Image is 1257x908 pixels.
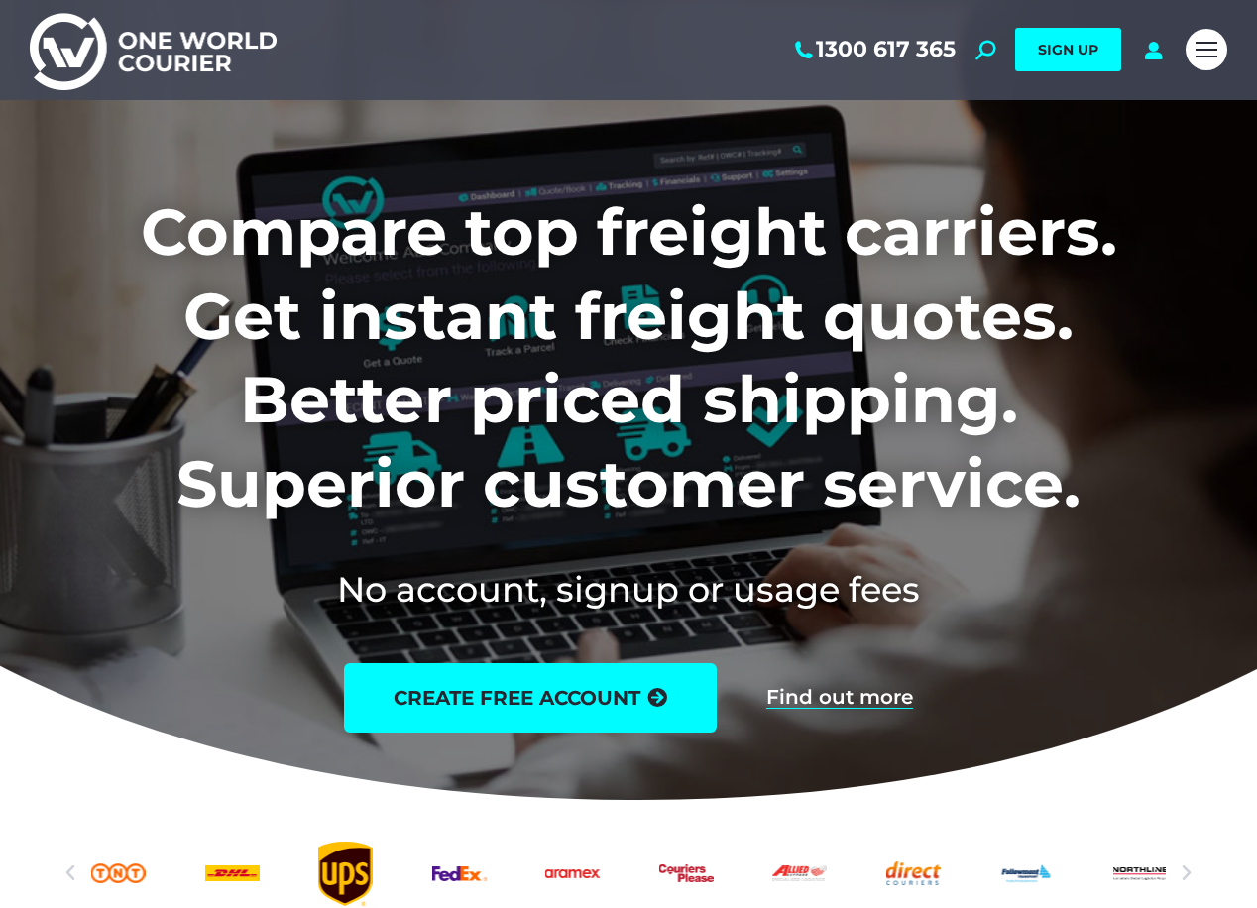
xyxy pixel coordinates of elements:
div: Slides [91,839,1167,908]
div: 3 / 25 [204,839,259,908]
a: Mobile menu icon [1186,29,1227,70]
span: SIGN UP [1038,41,1098,58]
div: 8 / 25 [772,839,827,908]
a: Find out more [766,687,913,709]
img: One World Courier [30,10,277,90]
a: Aramex_logo [545,839,600,908]
h1: Compare top freight carriers. Get instant freight quotes. Better priced shipping. Superior custom... [30,190,1227,525]
div: 6 / 25 [545,839,600,908]
a: create free account [344,663,717,733]
a: TNT logo Australian freight company [91,839,146,908]
div: 11 / 25 [1112,839,1167,908]
div: 5 / 25 [431,839,486,908]
div: 4 / 25 [318,839,373,908]
a: FedEx logo [431,839,486,908]
div: 10 / 25 [999,839,1054,908]
a: UPS logo [318,839,373,908]
a: Followmont transoirt web logo [999,839,1054,908]
a: 1300 617 365 [791,37,956,62]
a: DHl logo [204,839,259,908]
h2: No account, signup or usage fees [30,565,1227,614]
div: 7 / 25 [658,839,713,908]
a: Couriers Please logo [658,839,713,908]
div: 9 / 25 [885,839,940,908]
div: 2 / 25 [91,839,146,908]
a: Northline logo [1112,839,1167,908]
a: Direct Couriers logo [885,839,940,908]
a: Allied Express logo [772,839,827,908]
a: SIGN UP [1015,28,1121,71]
